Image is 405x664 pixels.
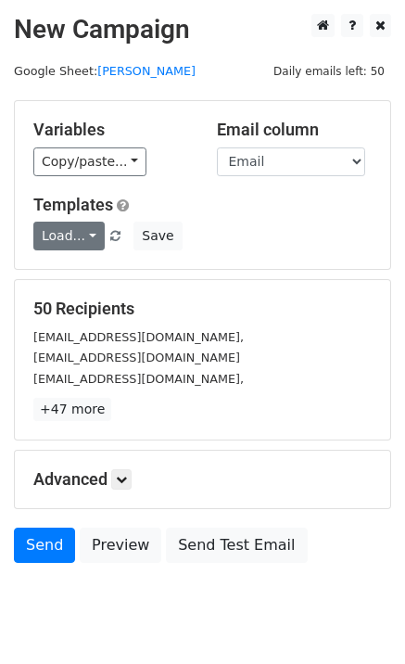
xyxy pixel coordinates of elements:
[166,528,307,563] a: Send Test Email
[217,120,373,140] h5: Email column
[14,64,196,78] small: Google Sheet:
[97,64,196,78] a: [PERSON_NAME]
[33,299,372,319] h5: 50 Recipients
[14,528,75,563] a: Send
[33,147,146,176] a: Copy/paste...
[33,120,189,140] h5: Variables
[80,528,161,563] a: Preview
[312,575,405,664] iframe: Chat Widget
[33,351,240,364] small: [EMAIL_ADDRESS][DOMAIN_NAME]
[267,61,391,82] span: Daily emails left: 50
[33,469,372,490] h5: Advanced
[33,222,105,250] a: Load...
[14,14,391,45] h2: New Campaign
[33,398,111,421] a: +47 more
[33,372,244,386] small: [EMAIL_ADDRESS][DOMAIN_NAME],
[133,222,182,250] button: Save
[267,64,391,78] a: Daily emails left: 50
[33,195,113,214] a: Templates
[33,330,244,344] small: [EMAIL_ADDRESS][DOMAIN_NAME],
